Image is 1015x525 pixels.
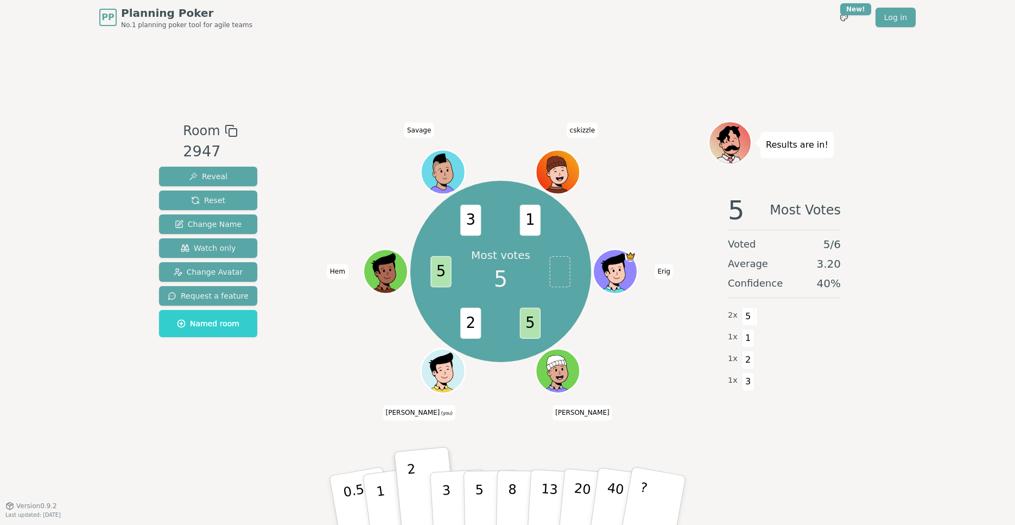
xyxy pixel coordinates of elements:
button: New! [834,8,854,27]
span: 1 x [728,331,738,343]
div: 2947 [183,141,237,163]
p: 2 [407,461,421,521]
span: Click to change your name [553,406,612,421]
span: 5 [742,307,754,326]
span: 5 / 6 [823,237,841,252]
span: Click to change your name [567,123,598,138]
span: Named room [177,318,239,329]
span: 2 x [728,309,738,321]
span: Reset [191,195,225,206]
span: Erig is the host [625,251,636,262]
span: Planning Poker [121,5,252,21]
span: Watch only [181,243,236,254]
button: Click to change your avatar [423,350,464,391]
span: Click to change your name [655,264,673,279]
button: Change Avatar [159,262,257,282]
span: Average [728,256,768,271]
span: 5 [520,308,541,339]
span: No.1 planning poker tool for agile teams [121,21,252,29]
span: 5 [494,263,507,295]
span: 1 x [728,353,738,365]
p: Most votes [471,248,530,263]
span: 2 [461,308,481,339]
span: 5 [728,197,745,223]
span: 3.20 [816,256,841,271]
button: Named room [159,310,257,337]
button: Watch only [159,238,257,258]
span: Room [183,121,220,141]
a: PPPlanning PokerNo.1 planning poker tool for agile teams [99,5,252,29]
span: Voted [728,237,756,252]
span: Change Name [175,219,242,230]
button: Reset [159,191,257,210]
button: Change Name [159,214,257,234]
span: Request a feature [168,290,249,301]
span: Last updated: [DATE] [5,512,61,518]
span: 5 [431,256,452,287]
span: Confidence [728,276,783,291]
span: 1 [742,329,754,347]
button: Request a feature [159,286,257,306]
span: 1 [520,205,541,236]
span: Change Avatar [174,267,243,277]
div: New! [840,3,871,15]
span: 3 [461,205,481,236]
span: 3 [742,372,754,391]
span: 40 % [817,276,841,291]
a: Log in [876,8,916,27]
span: 1 x [728,375,738,387]
button: Reveal [159,167,257,186]
span: Reveal [189,171,227,182]
span: Click to change your name [383,406,455,421]
button: Version0.9.2 [5,502,57,510]
span: Click to change your name [404,123,434,138]
p: Results are in! [766,137,828,153]
span: Version 0.9.2 [16,502,57,510]
span: PP [101,11,114,24]
span: 2 [742,351,754,369]
span: (you) [440,412,453,416]
span: Most Votes [770,197,841,223]
span: Click to change your name [327,264,348,279]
